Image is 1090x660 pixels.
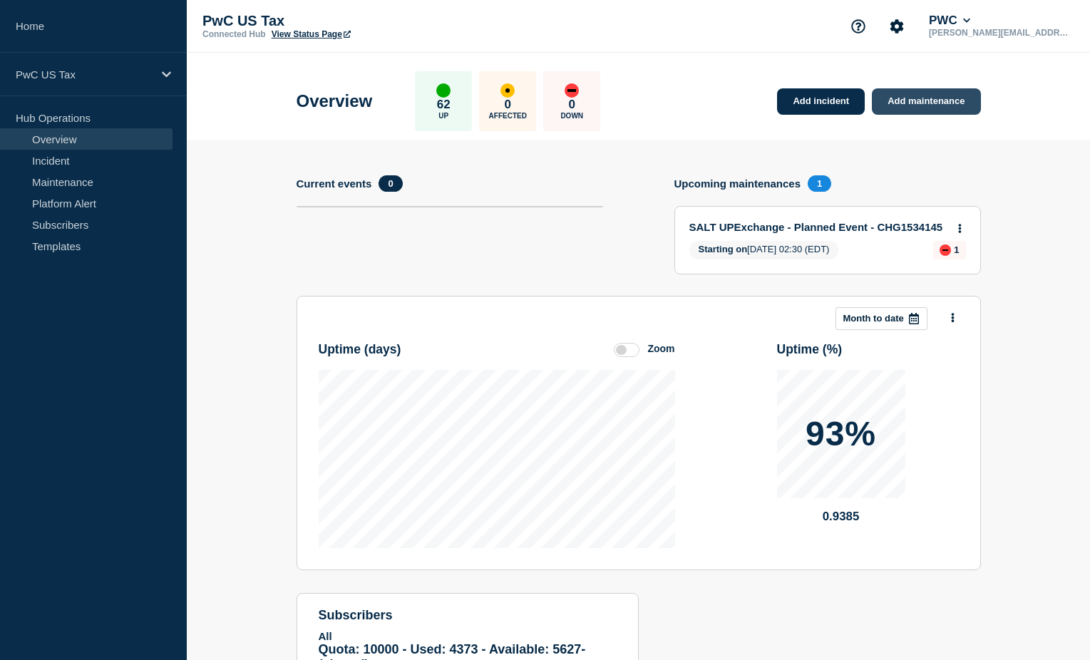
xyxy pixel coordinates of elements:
[689,221,947,233] a: SALT UPExchange - Planned Event - CHG1534145
[16,68,153,81] p: PwC US Tax
[808,175,831,192] span: 1
[297,177,372,190] h4: Current events
[297,91,373,111] h1: Overview
[272,29,351,39] a: View Status Page
[202,13,488,29] p: PwC US Tax
[505,98,511,112] p: 0
[436,83,451,98] div: up
[777,510,905,524] p: 0.9385
[379,175,402,192] span: 0
[699,244,748,254] span: Starting on
[806,417,876,451] p: 93%
[202,29,266,39] p: Connected Hub
[926,14,973,28] button: PWC
[647,343,674,354] div: Zoom
[674,177,801,190] h4: Upcoming maintenances
[777,88,865,115] a: Add incident
[843,11,873,41] button: Support
[954,244,959,255] p: 1
[500,83,515,98] div: affected
[319,608,617,623] h4: subscribers
[940,244,951,256] div: down
[489,112,527,120] p: Affected
[872,88,980,115] a: Add maintenance
[689,241,839,259] span: [DATE] 02:30 (EDT)
[836,307,927,330] button: Month to date
[569,98,575,112] p: 0
[777,342,843,357] h3: Uptime ( % )
[438,112,448,120] p: Up
[319,342,401,357] h3: Uptime ( days )
[882,11,912,41] button: Account settings
[565,83,579,98] div: down
[560,112,583,120] p: Down
[437,98,451,112] p: 62
[926,28,1074,38] p: [PERSON_NAME][EMAIL_ADDRESS][PERSON_NAME][DOMAIN_NAME]
[319,630,617,642] p: All
[843,313,904,324] p: Month to date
